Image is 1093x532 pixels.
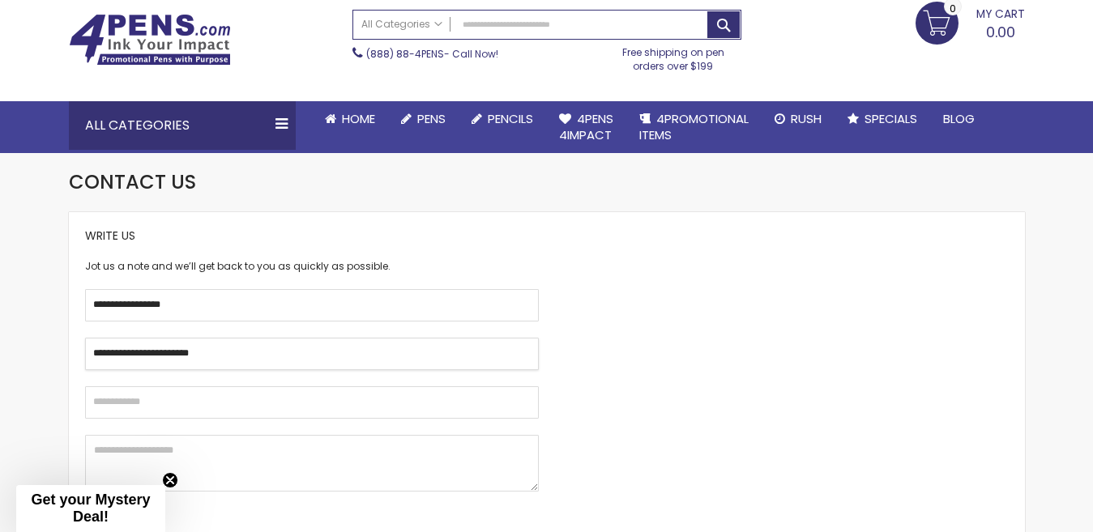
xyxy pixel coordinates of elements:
[626,101,762,154] a: 4PROMOTIONALITEMS
[312,101,388,137] a: Home
[16,485,165,532] div: Get your Mystery Deal!Close teaser
[791,110,822,127] span: Rush
[916,2,1025,42] a: 0.00 0
[388,101,459,137] a: Pens
[31,492,150,525] span: Get your Mystery Deal!
[559,110,613,143] span: 4Pens 4impact
[605,40,741,72] div: Free shipping on pen orders over $199
[835,101,930,137] a: Specials
[342,110,375,127] span: Home
[943,110,975,127] span: Blog
[353,11,450,37] a: All Categories
[865,110,917,127] span: Specials
[85,260,539,273] div: Jot us a note and we’ll get back to you as quickly as possible.
[69,101,296,150] div: All Categories
[417,110,446,127] span: Pens
[361,18,442,31] span: All Categories
[986,22,1015,42] span: 0.00
[162,472,178,488] button: Close teaser
[69,14,231,66] img: 4Pens Custom Pens and Promotional Products
[366,47,444,61] a: (888) 88-4PENS
[950,1,956,16] span: 0
[488,110,533,127] span: Pencils
[762,101,835,137] a: Rush
[459,101,546,137] a: Pencils
[69,168,196,195] span: Contact Us
[930,101,988,137] a: Blog
[85,228,135,244] span: Write Us
[546,101,626,154] a: 4Pens4impact
[366,47,498,61] span: - Call Now!
[959,488,1093,532] iframe: Google Customer Reviews
[639,110,749,143] span: 4PROMOTIONAL ITEMS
